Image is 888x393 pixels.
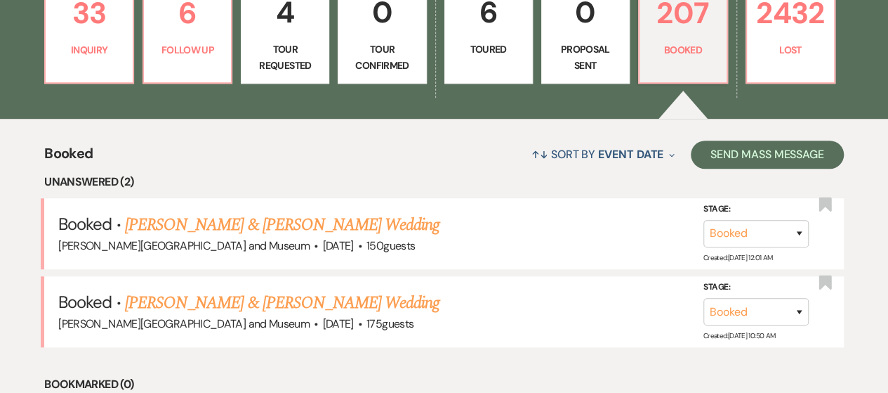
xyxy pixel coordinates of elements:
span: Booked [58,213,112,235]
p: Tour Requested [250,41,320,73]
a: [PERSON_NAME] & [PERSON_NAME] Wedding [125,290,439,316]
span: [PERSON_NAME][GEOGRAPHIC_DATA] and Museum [58,316,310,331]
p: Follow Up [152,42,223,58]
span: Created: [DATE] 10:50 AM [703,331,775,340]
p: Inquiry [54,42,124,58]
span: [DATE] [322,316,353,331]
span: 150 guests [366,238,415,253]
p: Toured [453,41,524,57]
a: [PERSON_NAME] & [PERSON_NAME] Wedding [125,212,439,238]
p: Lost [755,42,826,58]
span: 175 guests [366,316,413,331]
span: Booked [44,143,93,173]
span: Event Date [598,147,663,162]
p: Proposal Sent [550,41,621,73]
span: ↑↓ [531,147,548,162]
label: Stage: [703,280,809,295]
label: Stage: [703,202,809,217]
button: Send Mass Message [691,141,844,169]
span: Booked [58,291,112,313]
p: Tour Confirmed [347,41,417,73]
span: Created: [DATE] 12:01 AM [703,253,772,262]
li: Unanswered (2) [44,173,844,191]
button: Sort By Event Date [526,136,680,173]
p: Booked [648,42,718,58]
span: [DATE] [322,238,353,253]
span: [PERSON_NAME][GEOGRAPHIC_DATA] and Museum [58,238,310,253]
